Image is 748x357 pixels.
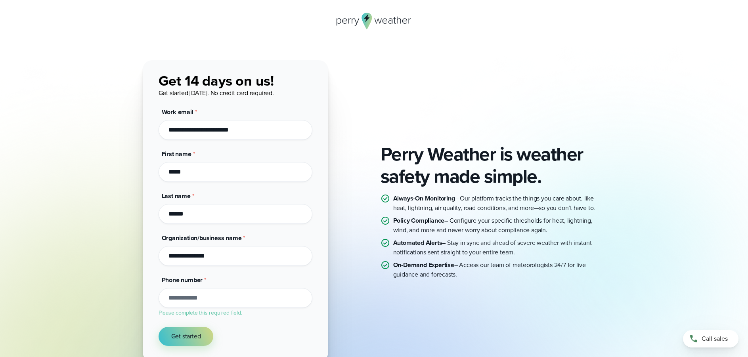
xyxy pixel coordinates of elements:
[393,216,606,235] p: – Configure your specific thresholds for heat, lightning, wind, and more and never worry about co...
[159,70,274,91] span: Get 14 days on us!
[162,275,203,284] span: Phone number
[393,216,445,225] strong: Policy Compliance
[393,260,454,269] strong: On-Demand Expertise
[393,238,606,257] p: – Stay in sync and ahead of severe weather with instant notifications sent straight to your entir...
[393,194,606,213] p: – Our platform tracks the things you care about, like heat, lightning, air quality, road conditio...
[162,233,242,242] span: Organization/business name
[162,149,191,158] span: First name
[162,107,193,116] span: Work email
[159,327,214,346] button: Get started
[162,191,191,200] span: Last name
[393,194,455,203] strong: Always-On Monitoring
[159,309,242,317] label: Please complete this required field.
[393,260,606,279] p: – Access our team of meteorologists 24/7 for live guidance and forecasts.
[171,332,201,341] span: Get started
[381,143,606,187] h2: Perry Weather is weather safety made simple.
[393,238,442,247] strong: Automated Alerts
[683,330,738,347] a: Call sales
[159,88,274,97] span: Get started [DATE]. No credit card required.
[702,334,728,344] span: Call sales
